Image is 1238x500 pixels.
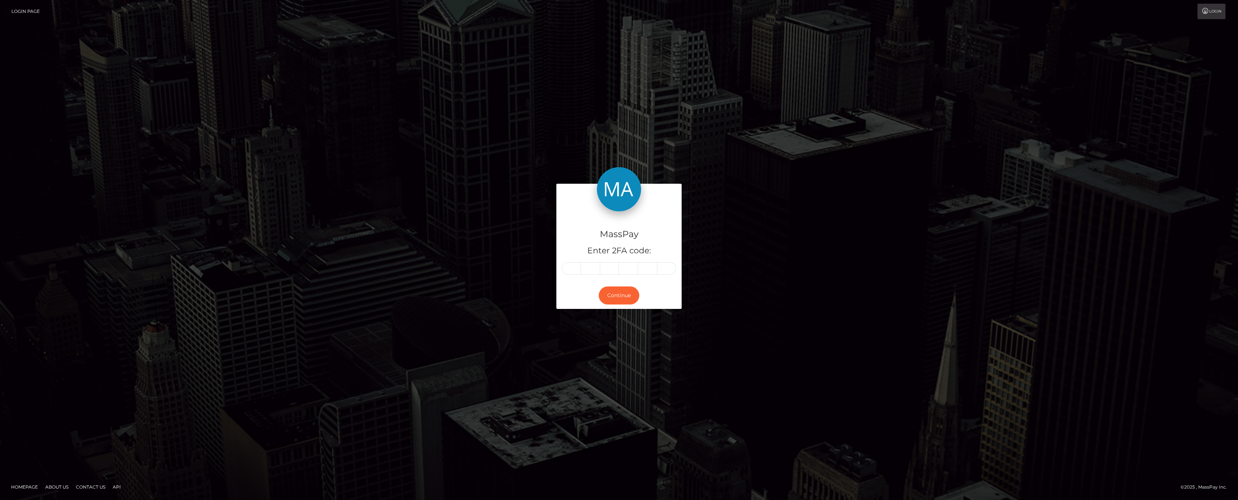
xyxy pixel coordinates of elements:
a: Contact Us [73,481,108,493]
a: Login [1197,4,1225,19]
a: Login Page [11,4,40,19]
h4: MassPay [562,228,676,241]
div: © 2025 , MassPay Inc. [1181,483,1232,491]
a: Homepage [8,481,41,493]
img: MassPay [597,167,641,211]
button: Continue [599,286,639,304]
a: API [110,481,124,493]
a: About Us [42,481,71,493]
h5: Enter 2FA code: [562,245,676,257]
